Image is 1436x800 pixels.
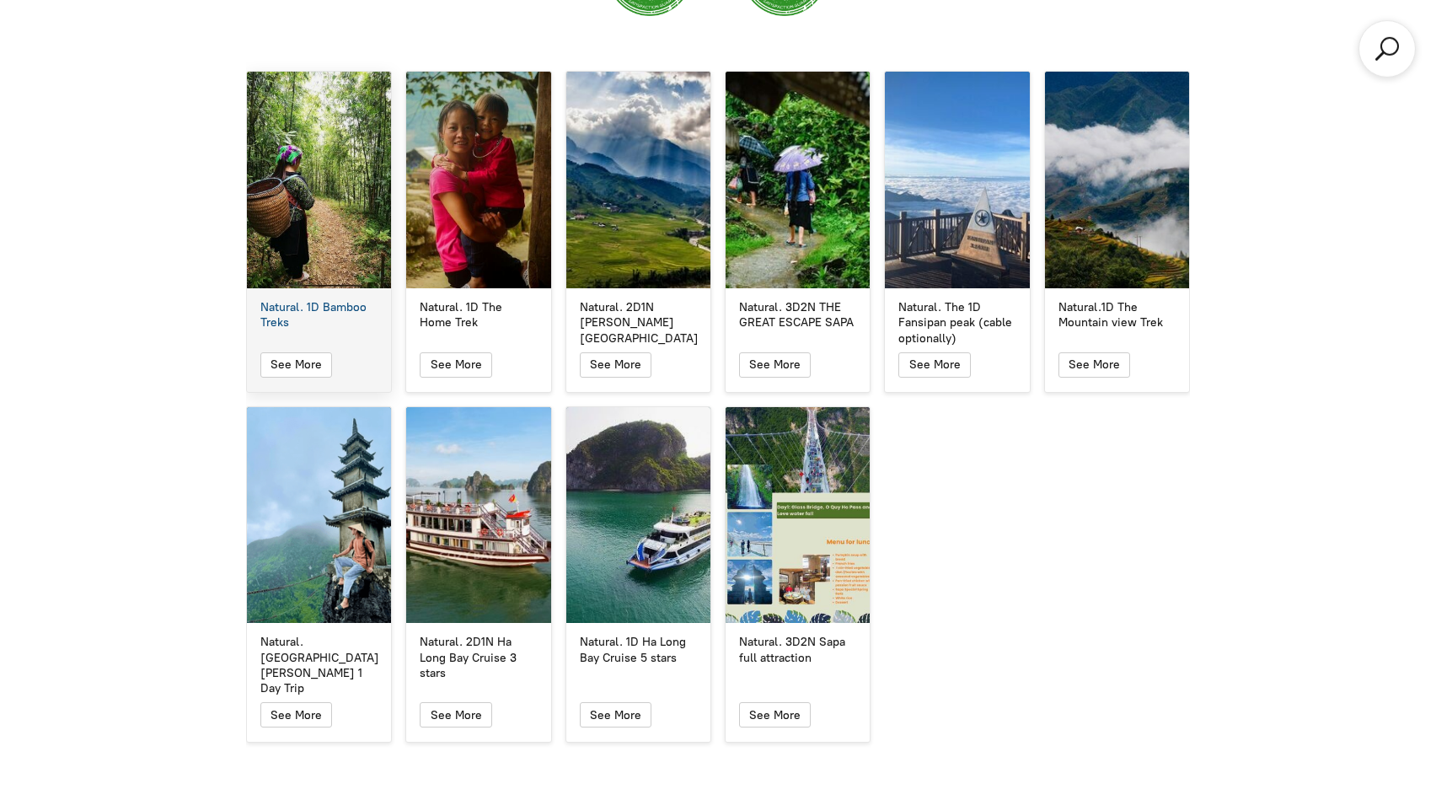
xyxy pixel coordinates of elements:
[1372,34,1402,64] a: Search products
[909,357,961,372] span: See More
[420,352,491,378] button: See More
[580,702,651,728] button: See More
[431,708,482,722] span: See More
[739,702,811,728] button: See More
[580,635,697,665] div: Natural. 1D Ha Long Bay Cruise 5 stars
[420,702,491,728] button: See More
[566,300,710,346] a: Natural. 2D1N [PERSON_NAME][GEOGRAPHIC_DATA]
[580,300,697,346] div: Natural. 2D1N [PERSON_NAME][GEOGRAPHIC_DATA]
[247,72,391,288] a: Natural. 1D Bamboo Treks
[260,300,378,330] div: Natural. 1D Bamboo Treks
[431,357,482,372] span: See More
[406,72,550,288] a: Natural. 1D The Home Trek
[406,407,550,624] a: Natural. 2D1N Ha Long Bay Cruise 3 stars
[271,708,322,722] span: See More
[1045,72,1189,288] a: Natural.1D The Mountain view Trek
[898,300,1015,346] div: Natural. The 1D Fansipan peak (cable optionally)
[885,72,1029,288] a: Natural. The 1D Fansipan peak (cable optionally)
[590,357,641,372] span: See More
[406,300,550,330] a: Natural. 1D The Home Trek
[726,635,870,665] a: Natural. 3D2N Sapa full attraction
[420,635,537,681] div: Natural. 2D1N Ha Long Bay Cruise 3 stars
[739,300,856,330] div: Natural. 3D2N THE GREAT ESCAPE SAPA
[566,72,710,288] a: Natural. 2D1N Muong Hoa Valley
[1058,300,1176,330] div: Natural.1D The Mountain view Trek
[566,407,710,624] a: Natural. 1D Ha Long Bay Cruise 5 stars
[1058,352,1130,378] button: See More
[260,702,332,728] button: See More
[898,352,970,378] button: See More
[1069,357,1120,372] span: See More
[566,635,710,665] a: Natural. 1D Ha Long Bay Cruise 5 stars
[247,300,391,330] a: Natural. 1D Bamboo Treks
[580,352,651,378] button: See More
[885,300,1029,346] a: Natural. The 1D Fansipan peak (cable optionally)
[726,72,870,288] a: Natural. 3D2N THE GREAT ESCAPE SAPA
[271,357,322,372] span: See More
[1045,300,1189,330] a: Natural.1D The Mountain view Trek
[247,635,391,696] a: Natural. [GEOGRAPHIC_DATA][PERSON_NAME] 1 Day Trip
[590,708,641,722] span: See More
[726,300,870,330] a: Natural. 3D2N THE GREAT ESCAPE SAPA
[749,357,801,372] span: See More
[260,352,332,378] button: See More
[726,407,870,624] a: Natural. 3D2N Sapa full attraction
[247,407,391,624] a: Natural. Ninh Binh 1 Day Trip
[260,635,378,696] div: Natural. [GEOGRAPHIC_DATA][PERSON_NAME] 1 Day Trip
[420,300,537,330] div: Natural. 1D The Home Trek
[739,635,856,665] div: Natural. 3D2N Sapa full attraction
[406,635,550,681] a: Natural. 2D1N Ha Long Bay Cruise 3 stars
[749,708,801,722] span: See More
[739,352,811,378] button: See More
